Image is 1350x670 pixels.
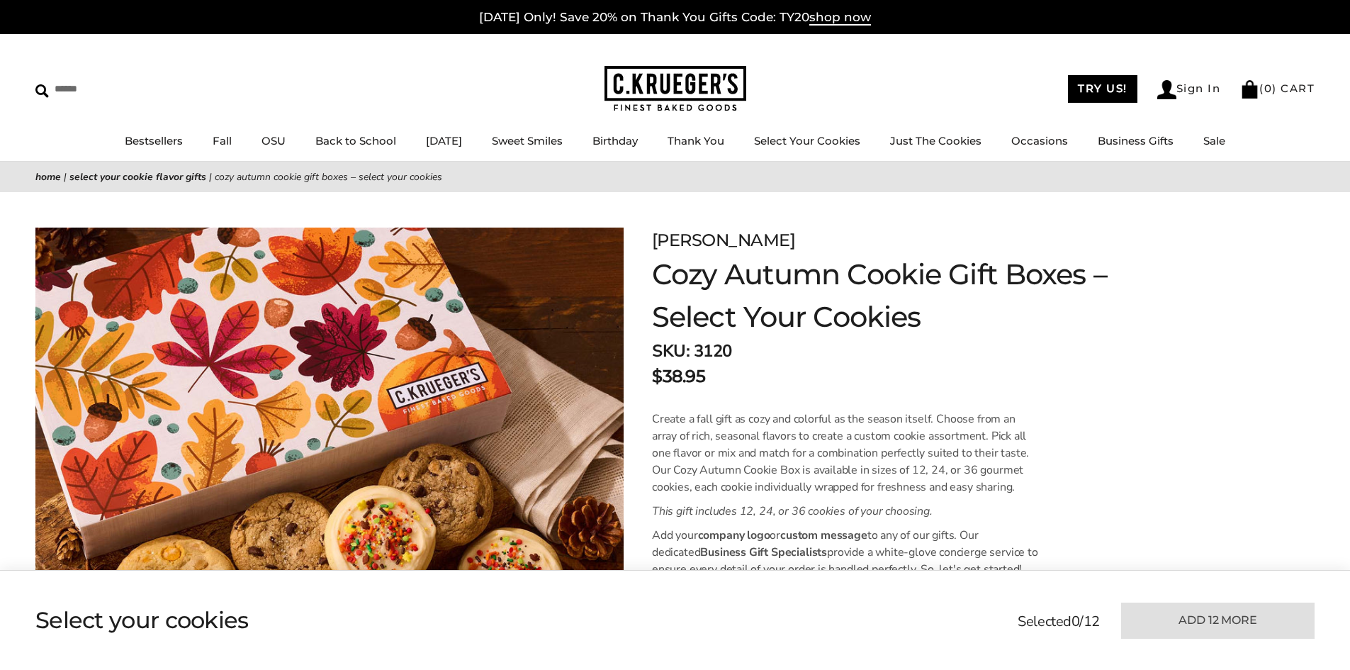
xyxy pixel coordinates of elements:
strong: company logo [698,527,770,543]
a: Bestsellers [125,134,183,147]
a: Fall [213,134,232,147]
a: Home [35,170,61,184]
span: Cozy Autumn Cookie Gift Boxes – Select Your Cookies [215,170,442,184]
a: Just The Cookies [890,134,981,147]
a: Birthday [592,134,638,147]
img: C.KRUEGER'S [604,66,746,112]
span: 12 [1084,612,1100,631]
a: TRY US! [1068,75,1137,103]
a: Sign In [1157,80,1221,99]
a: Sweet Smiles [492,134,563,147]
a: [DATE] Only! Save 20% on Thank You Gifts Code: TY20shop now [479,10,871,26]
span: 0 [1071,612,1080,631]
a: Select Your Cookie Flavor Gifts [69,170,206,184]
a: (0) CART [1240,82,1315,95]
span: 0 [1264,82,1273,95]
span: | [64,170,67,184]
strong: Business Gift Specialists [700,545,827,560]
a: Thank You [668,134,724,147]
p: $38.95 [652,364,705,389]
a: OSU [261,134,286,147]
em: This gift includes 12, 24, or 36 cookies of your choosing. [652,503,933,519]
img: Bag [1240,80,1259,99]
h1: Cozy Autumn Cookie Gift Boxes – Select Your Cookies [652,253,1108,338]
img: Search [35,84,49,98]
a: Back to School [315,134,396,147]
span: | [209,170,212,184]
strong: custom message [780,527,867,543]
p: [PERSON_NAME] [652,228,1108,253]
img: Account [1157,80,1176,99]
span: shop now [809,10,871,26]
a: Occasions [1011,134,1068,147]
button: Add 12 more [1121,603,1315,639]
p: Create a fall gift as cozy and colorful as the season itself. Choose from an array of rich, seaso... [652,411,1040,496]
p: Selected / [1018,611,1100,632]
nav: breadcrumbs [35,169,1315,185]
input: Search [35,78,204,100]
span: 3120 [694,340,732,362]
p: Add your or to any of our gifts. Our dedicated provide a white-glove concierge service to ensure ... [652,527,1040,612]
a: Select Your Cookies [754,134,860,147]
a: [DATE] [426,134,462,147]
a: Sale [1203,134,1225,147]
a: Business Gifts [1098,134,1174,147]
strong: SKU: [652,340,690,362]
